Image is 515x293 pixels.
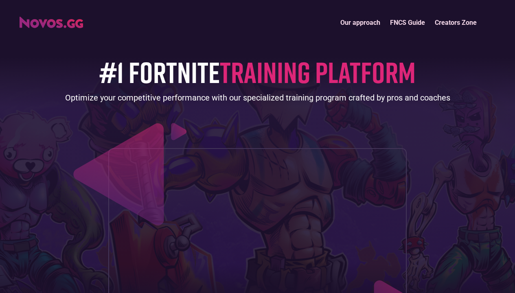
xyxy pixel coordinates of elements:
[65,92,450,103] div: Optimize your competitive performance with our specialized training program crafted by pros and c...
[335,14,385,31] a: Our approach
[99,56,416,88] h1: #1 FORTNITE
[385,14,430,31] a: FNCS Guide
[20,14,83,28] a: home
[430,14,482,31] a: Creators Zone
[220,54,416,90] span: TRAINING PLATFORM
